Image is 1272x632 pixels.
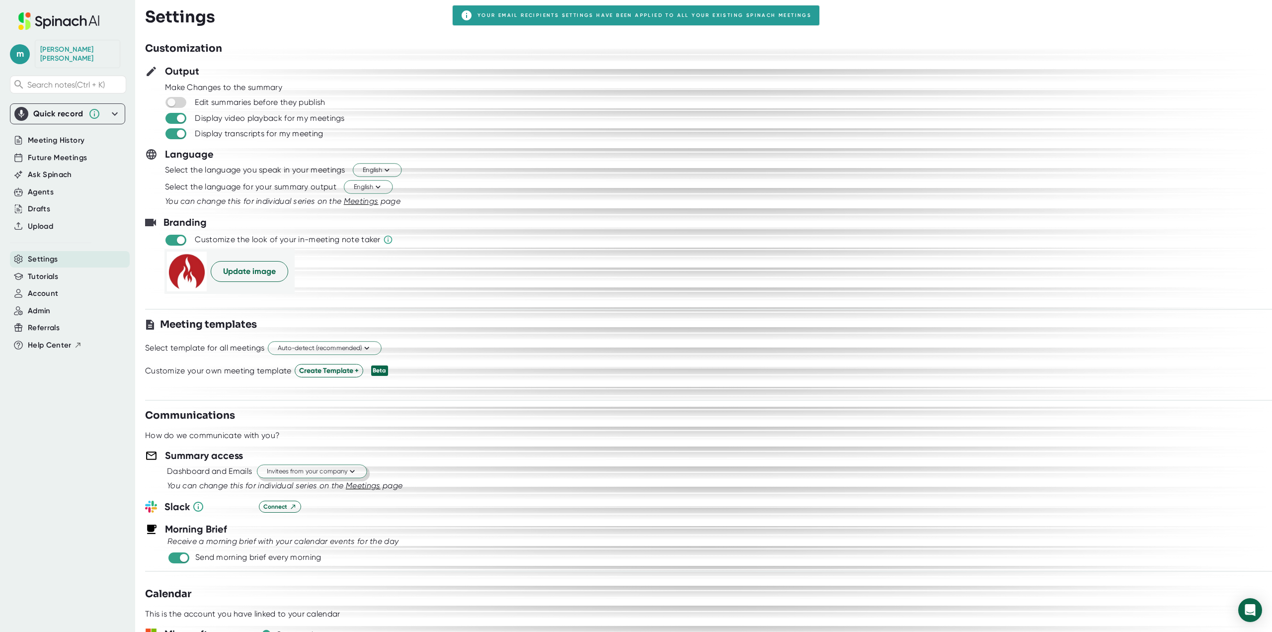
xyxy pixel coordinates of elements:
[165,165,345,175] div: Select the language you speak in your meetings
[28,221,53,232] button: Upload
[145,408,235,423] h3: Communications
[165,147,214,162] h3: Language
[371,365,388,376] div: Beta
[145,343,265,353] div: Select template for all meetings
[346,481,381,490] span: Meetings
[344,181,393,194] button: English
[295,364,363,377] button: Create Template +
[167,252,207,291] img: picture
[195,113,344,123] div: Display video playback for my meetings
[346,480,381,492] button: Meetings
[165,182,336,192] div: Select the language for your summary output
[195,97,325,107] div: Edit summaries before they publish
[354,182,383,192] span: English
[28,254,58,265] button: Settings
[165,83,1272,92] div: Make Changes to the summary
[28,152,87,164] button: Future Meetings
[167,466,252,476] div: Dashboard and Emails
[353,164,401,177] button: English
[263,502,297,511] span: Connect
[195,552,321,562] div: Send morning brief every morning
[163,215,207,230] h3: Branding
[1238,598,1262,622] div: Open Intercom Messenger
[145,366,292,376] div: Customize your own meeting template
[223,266,276,277] span: Update image
[165,196,400,206] i: You can change this for individual series on the page
[195,235,380,245] div: Customize the look of your in-meeting note taker
[160,317,257,332] h3: Meeting templates
[40,45,115,63] div: Matthew Jones
[28,305,51,317] button: Admin
[195,129,323,139] div: Display transcripts for my meeting
[14,104,121,124] div: Quick record
[165,64,199,79] h3: Output
[259,501,301,513] button: Connect
[28,271,58,282] button: Tutorials
[278,344,372,353] span: Auto-detect (recommended)
[167,537,398,546] i: Receive a morning brief with your calendar events for the day
[28,340,72,351] span: Help Center
[145,609,340,619] div: This is the account you have linked to your calendar
[145,7,215,26] h3: Settings
[145,41,222,56] h3: Customization
[145,587,191,602] h3: Calendar
[28,135,84,146] button: Meeting History
[27,80,105,90] span: Search notes (Ctrl + K)
[267,467,357,476] span: Invitees from your company
[28,169,72,181] button: Ask Spinach
[211,261,288,282] button: Update image
[10,44,30,64] span: m
[28,322,60,334] button: Referrals
[363,166,392,175] span: English
[164,499,251,514] h3: Slack
[28,340,82,351] button: Help Center
[165,522,227,537] h3: Morning Brief
[268,342,382,355] button: Auto-detect (recommended)
[167,481,402,490] i: You can change this for individual series on the page
[344,196,379,206] span: Meetings
[28,186,54,198] button: Agents
[33,109,83,119] div: Quick record
[299,365,359,376] span: Create Template +
[165,448,243,463] h3: Summary access
[257,465,367,478] button: Invitees from your company
[344,195,379,207] button: Meetings
[145,431,280,441] div: How do we communicate with you?
[28,203,50,215] button: Drafts
[28,288,58,299] button: Account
